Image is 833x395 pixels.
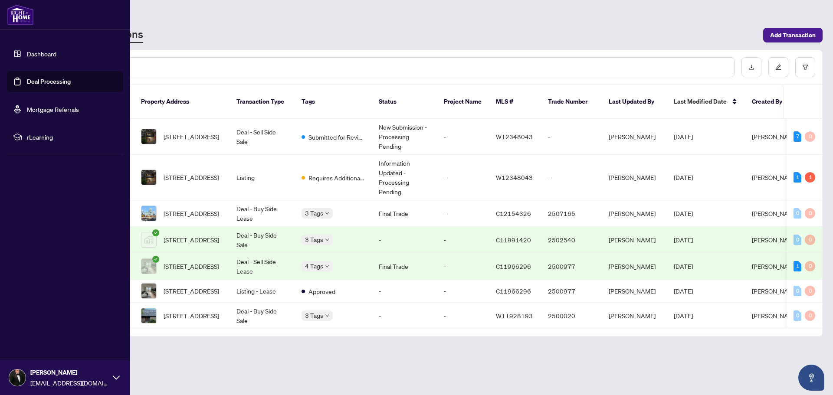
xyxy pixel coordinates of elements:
[763,28,823,42] button: Add Transaction
[9,369,26,386] img: Profile Icon
[496,287,531,295] span: C11966296
[674,209,693,217] span: [DATE]
[164,286,219,296] span: [STREET_ADDRESS]
[794,235,801,245] div: 0
[305,261,323,271] span: 4 Tags
[602,227,667,253] td: [PERSON_NAME]
[674,262,693,270] span: [DATE]
[541,85,602,119] th: Trade Number
[141,129,156,144] img: thumbnail-img
[372,155,437,200] td: Information Updated - Processing Pending
[541,227,602,253] td: 2502540
[372,303,437,329] td: -
[798,365,824,391] button: Open asap
[325,313,329,318] span: down
[141,170,156,185] img: thumbnail-img
[805,261,815,271] div: 0
[602,253,667,280] td: [PERSON_NAME]
[602,200,667,227] td: [PERSON_NAME]
[141,259,156,274] img: thumbnail-img
[141,308,156,323] img: thumbnail-img
[27,78,71,85] a: Deal Processing
[541,253,602,280] td: 2500977
[674,236,693,244] span: [DATE]
[745,85,797,119] th: Created By
[164,173,219,182] span: [STREET_ADDRESS]
[27,132,117,142] span: rLearning
[496,209,531,217] span: C12154326
[30,368,108,377] span: [PERSON_NAME]
[164,261,219,271] span: [STREET_ADDRESS]
[437,85,489,119] th: Project Name
[372,253,437,280] td: Final Trade
[805,208,815,219] div: 0
[674,173,693,181] span: [DATE]
[805,310,815,321] div: 0
[752,173,799,181] span: [PERSON_NAME]
[7,4,34,25] img: logo
[30,378,108,388] span: [EMAIL_ADDRESS][DOMAIN_NAME]
[437,280,489,303] td: -
[141,206,156,221] img: thumbnail-img
[295,85,372,119] th: Tags
[230,200,295,227] td: Deal - Buy Side Lease
[164,209,219,218] span: [STREET_ADDRESS]
[372,227,437,253] td: -
[674,312,693,320] span: [DATE]
[437,155,489,200] td: -
[541,303,602,329] td: 2500020
[164,132,219,141] span: [STREET_ADDRESS]
[805,131,815,142] div: 0
[325,238,329,242] span: down
[230,85,295,119] th: Transaction Type
[496,236,531,244] span: C11991420
[752,312,799,320] span: [PERSON_NAME]
[752,262,799,270] span: [PERSON_NAME]
[541,280,602,303] td: 2500977
[305,235,323,245] span: 3 Tags
[372,200,437,227] td: Final Trade
[541,155,602,200] td: -
[795,57,815,77] button: filter
[775,64,781,70] span: edit
[308,287,335,296] span: Approved
[230,303,295,329] td: Deal - Buy Side Sale
[752,209,799,217] span: [PERSON_NAME]
[437,303,489,329] td: -
[496,173,533,181] span: W12348043
[489,85,541,119] th: MLS #
[794,286,801,296] div: 0
[794,261,801,271] div: 1
[794,131,801,142] div: 7
[164,235,219,245] span: [STREET_ADDRESS]
[141,232,156,247] img: thumbnail-img
[541,200,602,227] td: 2507165
[164,311,219,320] span: [STREET_ADDRESS]
[794,208,801,219] div: 0
[794,172,801,183] div: 1
[230,253,295,280] td: Deal - Sell Side Lease
[134,85,230,119] th: Property Address
[805,172,815,183] div: 1
[305,310,323,320] span: 3 Tags
[152,229,159,236] span: check-circle
[27,105,79,113] a: Mortgage Referrals
[230,227,295,253] td: Deal - Buy Side Sale
[325,264,329,268] span: down
[230,155,295,200] td: Listing
[437,200,489,227] td: -
[674,287,693,295] span: [DATE]
[437,227,489,253] td: -
[496,312,533,320] span: W11928193
[372,280,437,303] td: -
[752,236,799,244] span: [PERSON_NAME]
[27,50,56,58] a: Dashboard
[372,119,437,155] td: New Submission - Processing Pending
[230,119,295,155] td: Deal - Sell Side Sale
[437,253,489,280] td: -
[602,85,667,119] th: Last Updated By
[308,132,365,142] span: Submitted for Review
[752,287,799,295] span: [PERSON_NAME]
[496,262,531,270] span: C11966296
[230,280,295,303] td: Listing - Lease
